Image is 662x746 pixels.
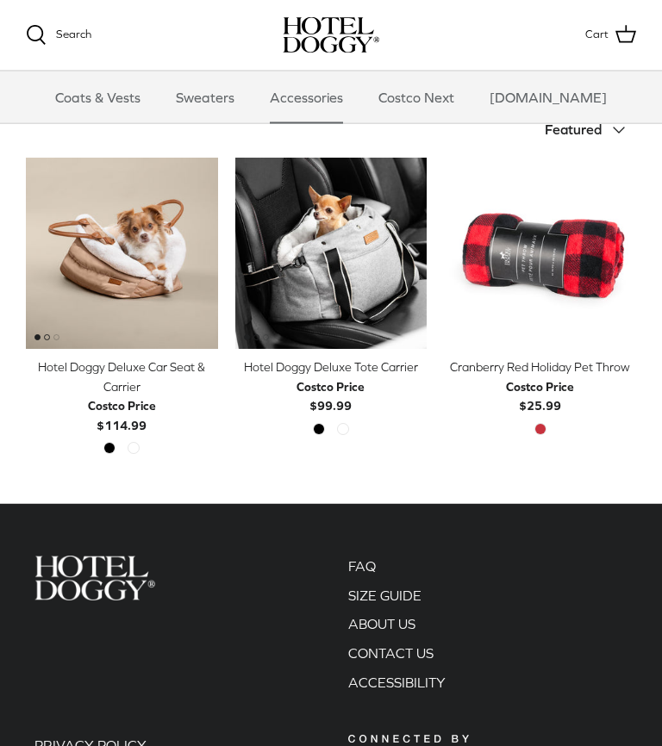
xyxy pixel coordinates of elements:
a: Search [26,25,91,46]
div: Hotel Doggy Deluxe Tote Carrier [235,358,428,377]
a: hoteldoggy.com hoteldoggycom [283,17,379,53]
div: Costco Price [88,397,156,416]
div: Secondary navigation [331,556,645,701]
button: Featured [545,112,636,150]
a: Hotel Doggy Deluxe Car Seat & Carrier Costco Price$114.99 [26,358,218,436]
a: ACCESSIBILITY [348,675,446,691]
a: Cranberry Red Holiday Pet Throw [444,159,636,351]
a: SIZE GUIDE [348,588,422,604]
span: Featured [545,122,602,138]
a: FAQ [348,559,376,575]
div: Costco Price [506,378,574,397]
span: Cart [585,26,609,44]
a: Hotel Doggy Deluxe Car Seat & Carrier [26,159,218,351]
div: Costco Price [297,378,365,397]
a: [DOMAIN_NAME] [474,71,622,123]
a: Hotel Doggy Deluxe Tote Carrier [235,159,428,351]
a: CONTACT US [348,646,434,662]
b: $25.99 [506,378,574,413]
a: Accessories [254,71,359,123]
a: ABOUT US [348,617,415,632]
b: $99.99 [297,378,365,413]
a: Hotel Doggy Deluxe Tote Carrier Costco Price$99.99 [235,358,428,416]
a: Coats & Vests [40,71,156,123]
a: Costco Next [363,71,470,123]
div: Cranberry Red Holiday Pet Throw [444,358,636,377]
a: Cranberry Red Holiday Pet Throw Costco Price$25.99 [444,358,636,416]
div: Hotel Doggy Deluxe Car Seat & Carrier [26,358,218,397]
img: Hotel Doggy Costco Next [34,556,155,600]
span: Search [56,28,91,40]
a: Sweaters [160,71,250,123]
a: Cart [585,24,636,47]
img: hoteldoggycom [283,17,379,53]
b: $114.99 [88,397,156,432]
